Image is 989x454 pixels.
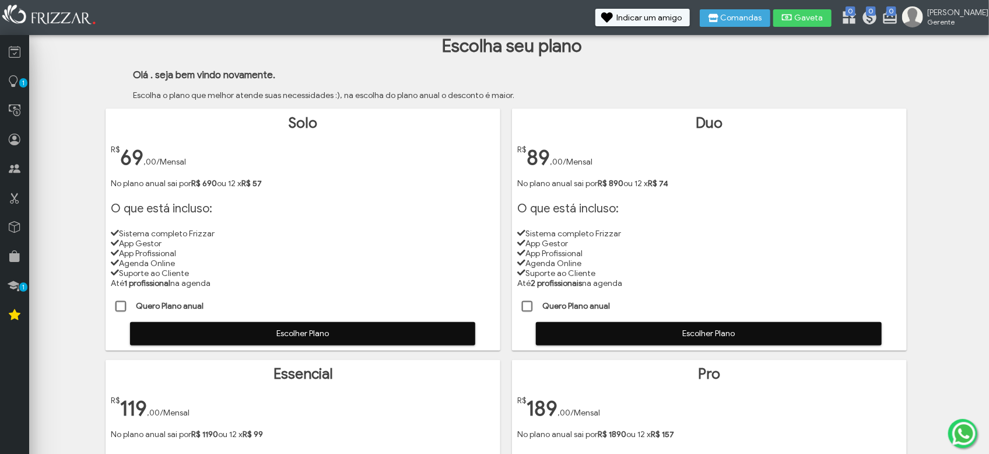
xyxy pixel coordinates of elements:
span: ,00 [550,157,563,167]
strong: 2 profissionais [531,278,582,288]
button: Escolher Plano [536,322,882,345]
span: 0 [846,6,855,16]
span: Escolher Plano [138,325,468,343]
p: No plano anual sai por ou 12 x [517,429,901,439]
span: Indicar um amigo [616,14,682,22]
h1: Pro [517,365,901,383]
span: Gaveta [794,14,823,22]
li: Sistema completo Frizzar [517,229,901,239]
span: Gerente [927,18,980,26]
p: No plano anual sai por ou 12 x [111,429,495,439]
h1: O que está incluso: [517,201,901,216]
p: Escolha o plano que melhor atende suas necessidades :), na escolha do plano anual o desconto é ma... [133,90,986,100]
span: ,00 [147,408,160,418]
li: App Gestor [111,239,495,249]
button: Comandas [700,9,770,27]
strong: R$ 157 [651,429,674,439]
strong: R$ 99 [243,429,263,439]
span: 69 [120,145,143,170]
h1: Escolha seu plano [38,35,986,57]
span: 1 [19,78,27,88]
span: 189 [527,396,557,421]
h3: Olá . seja bem vindo novamente. [133,69,986,81]
span: 119 [120,396,147,421]
a: 0 [841,9,853,28]
button: Escolher Plano [130,322,476,345]
p: No plano anual sai por ou 12 x [111,179,495,188]
strong: Quero Plano anual [542,301,610,311]
a: [PERSON_NAME] Gerente [902,6,983,30]
p: No plano anual sai por ou 12 x [517,179,901,188]
span: 1 [19,282,27,292]
span: /Mensal [563,157,592,167]
span: Comandas [721,14,762,22]
li: Até na agenda [111,278,495,288]
li: Agenda Online [517,259,901,268]
li: Suporte ao Cliente [111,268,495,278]
span: 0 [866,6,876,16]
a: 0 [861,9,873,28]
a: 0 [882,9,893,28]
li: App Profissional [111,249,495,259]
img: whatsapp.png [950,420,978,448]
strong: R$ 57 [241,179,262,188]
span: 89 [527,145,550,170]
span: /Mensal [570,408,600,418]
li: App Profissional [517,249,901,259]
span: Escolher Plano [544,325,874,343]
strong: 1 profissional [124,278,170,288]
span: R$ [517,145,527,155]
span: [PERSON_NAME] [927,8,980,18]
span: /Mensal [156,157,186,167]
li: Agenda Online [111,259,495,268]
strong: R$ 1190 [191,429,218,439]
span: R$ [517,396,527,406]
li: Sistema completo Frizzar [111,229,495,239]
span: ,00 [557,408,570,418]
strong: R$ 890 [598,179,623,188]
h1: O que está incluso: [111,201,495,216]
span: 0 [886,6,896,16]
button: Gaveta [773,9,832,27]
h1: Essencial [111,365,495,383]
span: ,00 [143,157,156,167]
li: Suporte ao Cliente [517,268,901,278]
span: /Mensal [160,408,190,418]
li: Até na agenda [517,278,901,288]
h1: Solo [111,114,495,132]
strong: Quero Plano anual [136,301,204,311]
span: R$ [111,145,120,155]
h1: Duo [517,114,901,132]
span: R$ [111,396,120,406]
button: Indicar um amigo [595,9,690,26]
strong: R$ 690 [191,179,217,188]
strong: R$ 74 [648,179,668,188]
strong: R$ 1890 [598,429,626,439]
li: App Gestor [517,239,901,249]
